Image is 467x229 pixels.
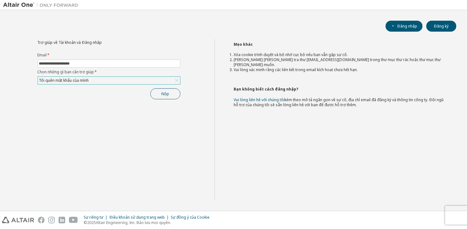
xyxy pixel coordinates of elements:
img: Altair One [3,2,81,8]
img: instagram.svg [48,217,55,223]
font: Tôi quên mật khẩu của mình [39,78,89,83]
font: © [84,220,87,225]
img: facebook.svg [38,217,44,223]
font: Nộp [161,91,169,96]
font: kèm theo mô tả ngắn gọn về sự cố, địa chỉ email đã đăng ký và thông tin công ty. Đội ngũ hỗ trợ c... [234,97,444,107]
font: Đăng nhập [397,23,417,29]
a: Vui lòng liên hệ với chúng tôi [234,97,284,102]
img: altair_logo.svg [2,217,34,223]
img: linkedin.svg [59,217,65,223]
button: Đăng ký [426,21,456,32]
font: Sự đồng ý của Cookie [171,215,210,220]
font: Vui lòng xác minh rằng các liên kết trong email kích hoạt chưa hết hạn. [234,67,358,72]
font: Điều khoản sử dụng trang web [109,215,165,220]
img: youtube.svg [69,217,78,223]
font: Trợ giúp về Tài khoản và Đăng nhập [38,40,102,45]
font: Mẹo khác [234,42,253,47]
font: Xóa cookie trình duyệt và bộ nhớ cục bộ nếu bạn vẫn gặp sự cố. [234,52,348,57]
button: Nộp [150,88,180,99]
font: 2025 [87,220,96,225]
font: Altair Engineering, Inc. Bảo lưu mọi quyền. [96,220,171,225]
font: Sự riêng tư [84,215,103,220]
div: Tôi quên mật khẩu của mình [38,77,180,84]
font: Email [38,52,47,58]
font: Đăng ký [434,23,449,29]
font: [PERSON_NAME] [PERSON_NAME] tra thư [EMAIL_ADDRESS][DOMAIN_NAME] trong thư mục thư rác hoặc thư m... [234,57,441,67]
font: Chọn những gì bạn cần trợ giúp [38,69,94,75]
button: Đăng nhập [386,21,423,32]
font: Bạn không biết cách đăng nhập? [234,86,298,92]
